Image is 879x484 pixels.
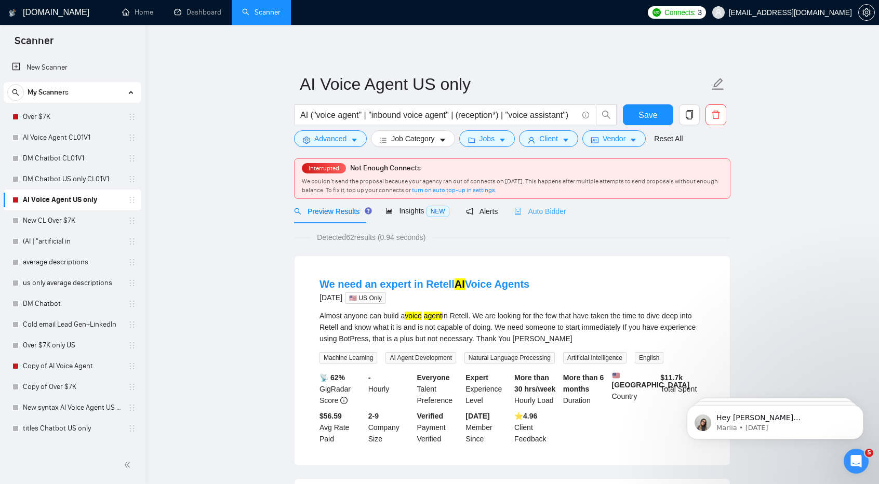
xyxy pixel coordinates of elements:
[463,372,512,406] div: Experience Level
[459,130,515,147] button: folderJobscaret-down
[350,164,421,172] span: Not Enough Connects
[23,231,122,252] a: (AI | "artificial in
[128,113,136,121] span: holder
[652,8,661,17] img: upwork-logo.png
[6,33,62,55] span: Scanner
[539,133,558,144] span: Client
[366,372,415,406] div: Hourly
[9,5,16,21] img: logo
[317,410,366,445] div: Avg Rate Paid
[514,208,522,215] span: robot
[23,106,122,127] a: Over $7K
[562,136,569,144] span: caret-down
[319,352,377,364] span: Machine Learning
[679,104,700,125] button: copy
[128,362,136,370] span: holder
[128,279,136,287] span: holder
[385,207,449,215] span: Insights
[439,136,446,144] span: caret-down
[391,133,434,144] span: Job Category
[128,237,136,246] span: holder
[310,232,433,243] span: Detected 62 results (0.94 seconds)
[345,292,386,304] span: 🇺🇸 US Only
[340,397,348,404] span: info-circle
[582,130,646,147] button: idcardVendorcaret-down
[563,352,627,364] span: Artificial Intelligence
[128,175,136,183] span: holder
[23,169,122,190] a: DM Chatbot US only CL01V1
[465,412,489,420] b: [DATE]
[23,356,122,377] a: Copy of AI Voice Agent
[128,404,136,412] span: holder
[463,410,512,445] div: Member Since
[305,165,342,172] span: Interrupted
[705,104,726,125] button: delete
[128,424,136,433] span: holder
[610,372,659,406] div: Country
[128,154,136,163] span: holder
[514,207,566,216] span: Auto Bidder
[858,4,875,21] button: setting
[512,410,561,445] div: Client Feedback
[7,84,24,101] button: search
[23,210,122,231] a: New CL Over $7K
[706,110,726,119] span: delete
[612,372,620,379] img: 🇺🇸
[23,273,122,293] a: us only average descriptions
[582,112,589,118] span: info-circle
[317,372,366,406] div: GigRadar Score
[303,136,310,144] span: setting
[128,445,136,453] span: holder
[654,133,683,144] a: Reset All
[23,148,122,169] a: DM Chatbot CL01V1
[302,178,718,194] span: We couldn’t send the proposal because your agency ran out of connects on [DATE]. This happens aft...
[635,352,663,364] span: English
[465,373,488,382] b: Expert
[319,291,529,304] div: [DATE]
[596,104,617,125] button: search
[366,410,415,445] div: Company Size
[319,373,345,382] b: 📡 62%
[499,136,506,144] span: caret-down
[23,314,122,335] a: Cold email Lead Gen+LinkedIn
[698,7,702,18] span: 3
[466,208,473,215] span: notification
[128,383,136,391] span: holder
[563,373,604,393] b: More than 6 months
[528,136,535,144] span: user
[412,186,497,194] a: turn on auto top-up in settings.
[23,418,122,439] a: titles Chatbot US only
[858,8,875,17] a: setting
[23,439,122,460] a: new syntax DM Chatbot US only
[351,136,358,144] span: caret-down
[364,206,373,216] div: Tooltip anchor
[480,133,495,144] span: Jobs
[612,372,690,389] b: [GEOGRAPHIC_DATA]
[519,130,578,147] button: userClientcaret-down
[23,335,122,356] a: Over $7K only US
[514,412,537,420] b: ⭐️ 4.96
[23,377,122,397] a: Copy of Over $7K
[128,258,136,266] span: holder
[385,207,393,214] span: area-chart
[415,372,464,406] div: Talent Preference
[319,310,705,344] div: Almost anyone can build a in Retell. We are looking for the few that have taken the time to dive ...
[865,449,873,457] span: 5
[319,278,529,290] a: We need an expert in RetellAIVoice Agents
[174,8,221,17] a: dashboardDashboard
[294,130,367,147] button: settingAdvancedcaret-down
[294,207,369,216] span: Preview Results
[844,449,869,474] iframe: Intercom live chat
[294,208,301,215] span: search
[561,372,610,406] div: Duration
[242,8,281,17] a: searchScanner
[596,110,616,119] span: search
[680,110,699,119] span: copy
[427,206,449,217] span: NEW
[664,7,696,18] span: Connects:
[8,89,23,96] span: search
